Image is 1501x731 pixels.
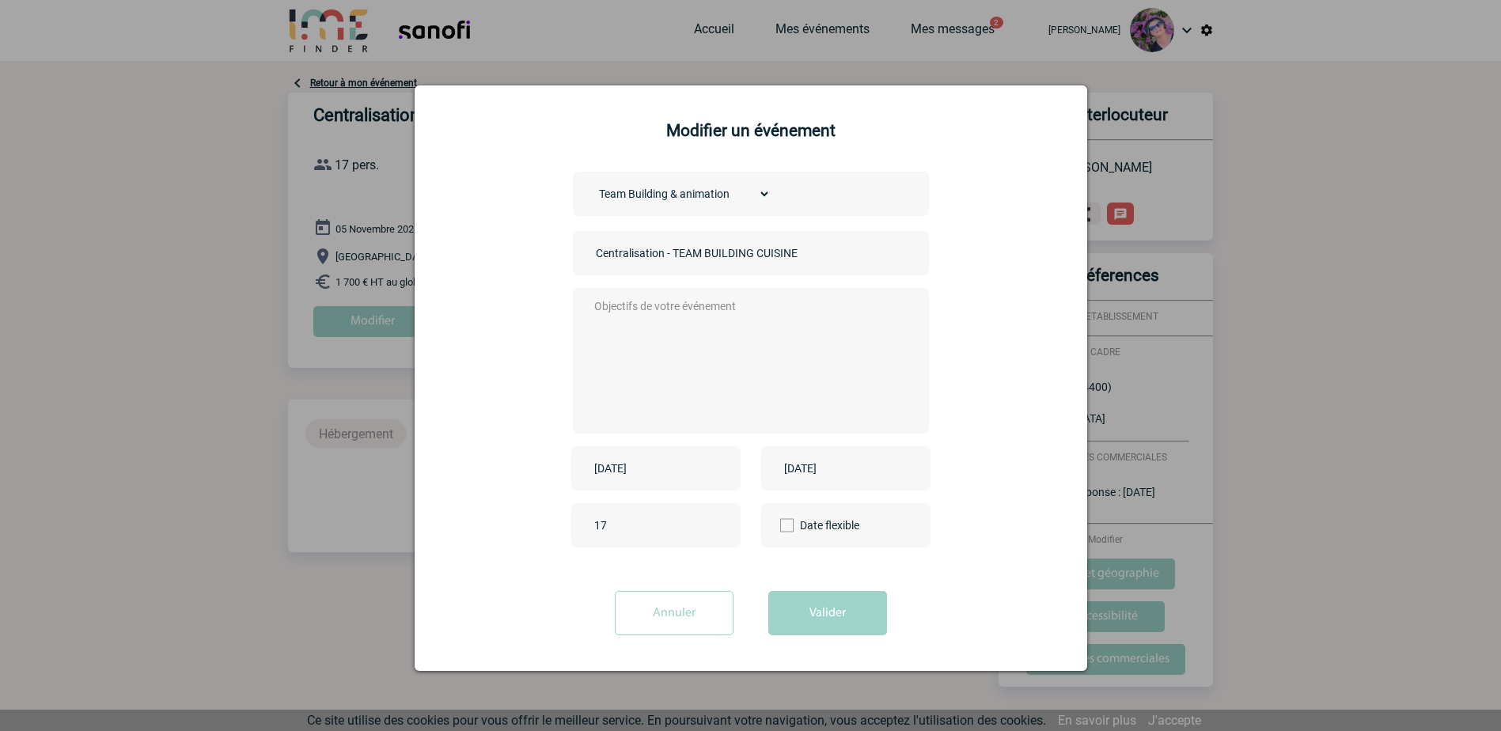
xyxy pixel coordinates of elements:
[780,458,889,479] input: Date de fin
[780,503,834,547] label: Date flexible
[615,591,733,635] input: Annuler
[592,243,813,263] input: Nom de l'événement
[590,515,739,536] input: Nombre de participants
[768,591,887,635] button: Valider
[590,458,699,479] input: Date de début
[434,121,1067,140] h2: Modifier un événement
